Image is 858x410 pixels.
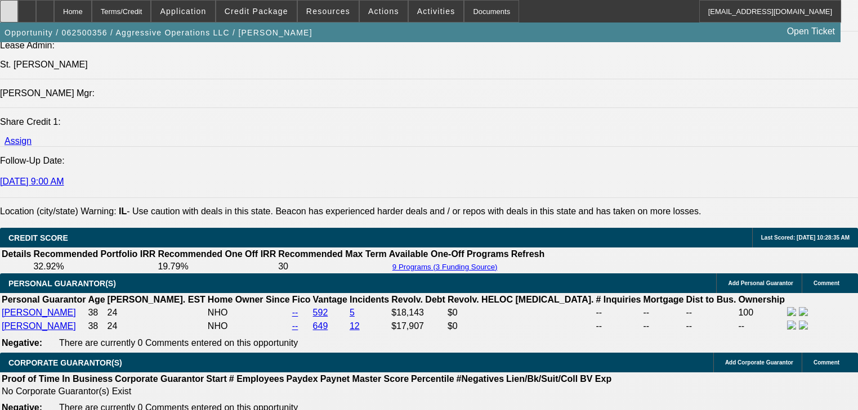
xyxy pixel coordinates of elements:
button: Resources [298,1,359,22]
td: 19.79% [157,261,276,272]
td: -- [595,320,641,332]
td: No Corporate Guarantor(s) Exist [1,386,616,397]
a: Assign [5,136,32,146]
b: Negative: [2,338,42,348]
a: 592 [313,308,328,317]
td: $18,143 [391,307,446,319]
button: Actions [360,1,408,22]
span: Add Corporate Guarantor [725,359,793,366]
td: $0 [447,307,595,319]
b: Dist to Bus. [686,295,736,304]
th: Refresh [511,249,546,260]
b: Personal Guarantor [2,295,86,304]
b: # Employees [229,374,284,384]
img: facebook-icon.png [787,321,796,330]
span: CORPORATE GUARANTOR(S) [8,358,122,367]
label: - Use caution with deals in this state. Beacon has experienced harder deals and / or repos with d... [119,206,701,216]
a: 12 [350,321,360,331]
td: -- [643,320,685,332]
span: Last Scored: [DATE] 10:28:35 AM [761,235,850,241]
b: Incidents [350,295,389,304]
span: Add Personal Guarantor [728,280,793,286]
a: [PERSON_NAME] [2,308,76,317]
span: Actions [368,7,399,16]
td: NHO [207,320,291,332]
b: Ownership [738,295,785,304]
span: Credit Package [225,7,288,16]
a: -- [292,308,298,317]
b: # Inquiries [596,295,641,304]
b: Paydex [287,374,318,384]
img: linkedin-icon.png [799,321,808,330]
span: CREDIT SCORE [8,233,68,242]
b: Paynet Master Score [320,374,409,384]
a: 5 [350,308,355,317]
td: 24 [107,320,206,332]
button: Credit Package [216,1,297,22]
th: Recommended Max Term [278,249,387,260]
button: Application [151,1,214,22]
img: facebook-icon.png [787,307,796,316]
td: 38 [87,320,105,332]
th: Proof of Time In Business [1,373,113,385]
b: Mortgage [643,295,684,304]
b: Start [206,374,226,384]
b: Corporate Guarantor [115,374,204,384]
td: -- [686,307,737,319]
span: Resources [306,7,350,16]
b: Fico [292,295,311,304]
td: -- [686,320,737,332]
a: 649 [313,321,328,331]
td: 30 [278,261,387,272]
a: -- [292,321,298,331]
a: Open Ticket [783,22,839,41]
th: Details [1,249,32,260]
span: Comment [814,359,839,366]
th: Available One-Off Programs [388,249,510,260]
img: linkedin-icon.png [799,307,808,316]
th: Recommended Portfolio IRR [33,249,156,260]
td: 100 [738,307,785,319]
b: IL [119,206,127,216]
td: $0 [447,320,595,332]
td: NHO [207,307,291,319]
span: Comment [814,280,839,286]
span: Opportunity / 062500356 / Aggressive Operations LLC / [PERSON_NAME] [5,28,312,37]
a: [PERSON_NAME] [2,321,76,331]
b: #Negatives [457,374,504,384]
td: -- [738,320,785,332]
b: Vantage [313,295,347,304]
b: Revolv. HELOC [MEDICAL_DATA]. [448,295,594,304]
b: [PERSON_NAME]. EST [108,295,205,304]
td: 38 [87,307,105,319]
td: 32.92% [33,261,156,272]
td: $17,907 [391,320,446,332]
span: There are currently 0 Comments entered on this opportunity [59,338,298,348]
span: Application [160,7,206,16]
td: 24 [107,307,206,319]
b: Lien/Bk/Suit/Coll [506,374,578,384]
b: Home Owner Since [208,295,290,304]
b: Percentile [411,374,454,384]
button: 9 Programs (3 Funding Source) [389,262,501,272]
td: -- [643,307,685,319]
b: Revolv. Debt [391,295,445,304]
th: Recommended One Off IRR [157,249,276,260]
span: Activities [417,7,455,16]
td: -- [595,307,641,319]
b: BV Exp [580,374,611,384]
button: Activities [409,1,464,22]
b: Age [88,295,105,304]
span: PERSONAL GUARANTOR(S) [8,279,116,288]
